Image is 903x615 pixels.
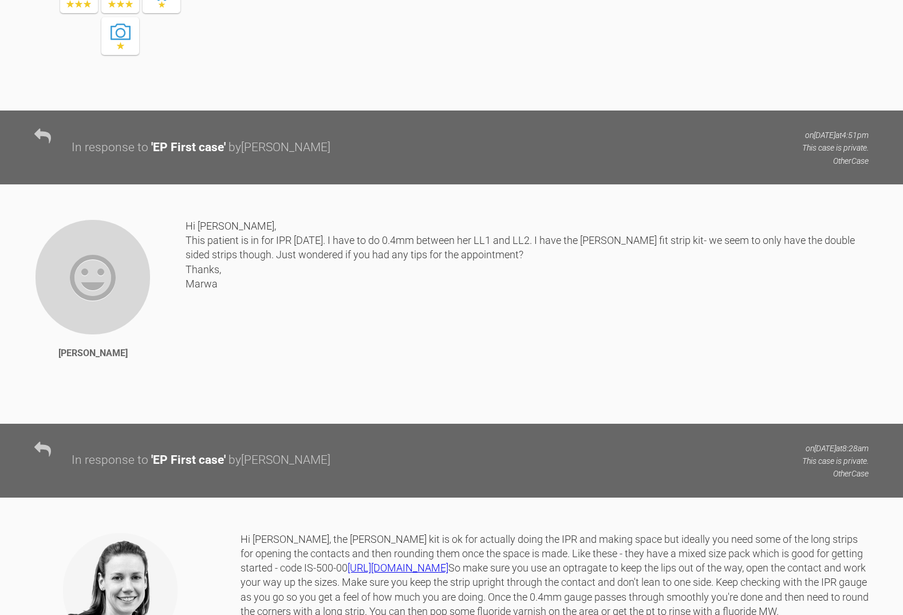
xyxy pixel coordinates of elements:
[802,467,869,480] p: Other Case
[151,451,226,470] div: ' EP First case '
[802,141,869,154] p: This case is private.
[72,138,148,157] div: In response to
[228,138,330,157] div: by [PERSON_NAME]
[228,451,330,470] div: by [PERSON_NAME]
[802,442,869,455] p: on [DATE] at 8:28am
[58,346,128,361] div: [PERSON_NAME]
[348,562,448,574] a: [URL][DOMAIN_NAME]
[802,155,869,167] p: Other Case
[72,451,148,470] div: In response to
[802,455,869,467] p: This case is private.
[34,219,151,336] img: Marwa Maarouf
[186,219,869,407] div: Hi [PERSON_NAME], This patient is in for IPR [DATE]. I have to do 0.4mm between her LL1 and LL2. ...
[151,138,226,157] div: ' EP First case '
[802,129,869,141] p: on [DATE] at 4:51pm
